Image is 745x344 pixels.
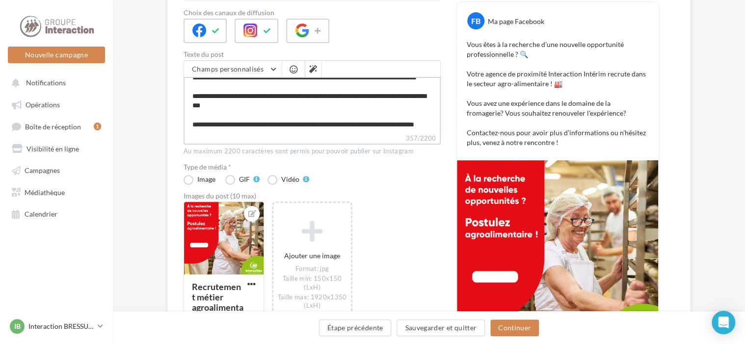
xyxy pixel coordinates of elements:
[397,319,485,336] button: Sauvegarder et quitter
[25,188,65,196] span: Médiathèque
[192,65,264,73] span: Champs personnalisés
[239,176,250,183] div: GIF
[25,166,60,174] span: Campagnes
[6,95,107,113] a: Opérations
[488,17,544,26] div: Ma page Facebook
[27,144,79,152] span: Visibilité en ligne
[8,317,105,336] a: IB Interaction BRESSUIRE
[184,164,441,171] label: Type de média *
[184,147,441,156] div: Au maximum 2200 caractères sont permis pour pouvoir publier sur Instagram
[8,47,105,63] button: Nouvelle campagne
[14,321,21,331] span: IB
[184,133,441,145] label: 357/2200
[25,210,57,218] span: Calendrier
[6,204,107,222] a: Calendrier
[6,161,107,178] a: Campagnes
[281,176,299,183] div: Vidéo
[26,100,60,109] span: Opérations
[490,319,539,336] button: Continuer
[712,311,735,334] div: Open Intercom Messenger
[25,122,81,130] span: Boîte de réception
[197,176,215,183] div: Image
[28,321,94,331] p: Interaction BRESSUIRE
[467,12,484,29] div: FB
[6,74,103,91] button: Notifications
[319,319,392,336] button: Étape précédente
[94,123,101,130] div: 1
[192,281,243,323] div: Recrutement métier agroalimentaire ...
[184,9,441,16] label: Choix des canaux de diffusion
[184,61,282,77] button: Champs personnalisés
[6,183,107,200] a: Médiathèque
[26,78,66,87] span: Notifications
[6,117,107,135] a: Boîte de réception1
[184,51,441,58] label: Texte du post
[6,139,107,157] a: Visibilité en ligne
[184,193,441,199] div: Images du post (10 max)
[467,40,648,147] p: Vous êtes à la recherche d’une nouvelle opportunité professionnelle ? 🔍 Votre agence de proximité...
